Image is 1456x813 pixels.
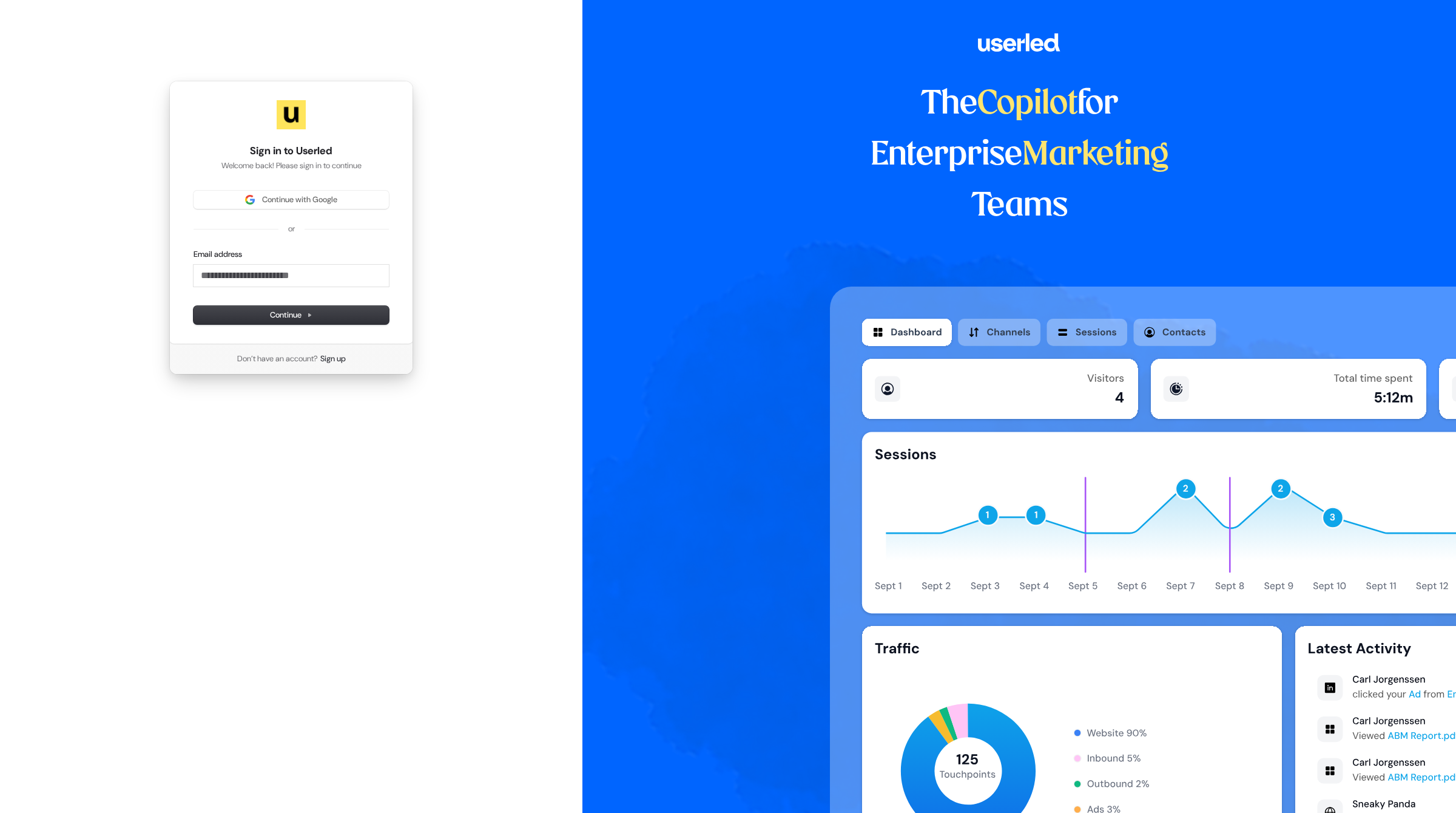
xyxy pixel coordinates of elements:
button: Sign in with GoogleContinue with Google [194,191,389,209]
span: Continue [270,310,312,321]
h1: Sign in to Userled [194,144,389,158]
p: Welcome back! Please sign in to continue [194,160,389,171]
img: Userled [277,100,306,129]
a: Sign up [320,353,346,364]
button: Continue [194,306,389,324]
label: Email address [194,249,242,260]
span: Copilot [977,89,1077,120]
span: Continue with Google [262,194,337,205]
img: Sign in with Google [245,195,255,205]
p: or [288,223,295,234]
span: Don’t have an account? [237,353,318,364]
span: Marketing [1022,140,1169,171]
h1: The for Enterprise Teams [830,79,1209,232]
